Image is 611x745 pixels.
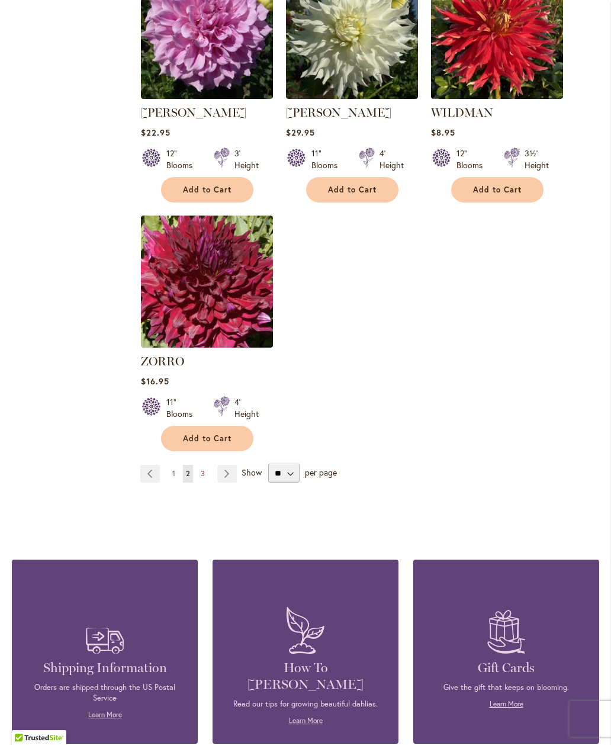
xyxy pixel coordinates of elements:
div: 11" Blooms [166,396,200,420]
p: Give the gift that keeps on blooming. [431,682,581,693]
span: Add to Cart [328,185,377,195]
p: Orders are shipped through the US Postal Service [30,682,180,704]
button: Add to Cart [161,426,253,451]
a: Learn More [88,710,122,719]
div: 3½' Height [525,147,549,171]
a: Wildman [431,90,563,101]
a: [PERSON_NAME] [286,105,391,120]
div: 4' Height [234,396,259,420]
span: per page [305,467,337,478]
a: 3 [198,465,208,483]
a: Learn More [490,699,523,708]
span: 1 [172,469,175,478]
span: $22.95 [141,127,171,138]
button: Add to Cart [161,177,253,203]
img: Zorro [141,216,273,348]
span: 2 [186,469,190,478]
span: Add to Cart [473,185,522,195]
a: 1 [169,465,178,483]
span: $8.95 [431,127,455,138]
h4: How To [PERSON_NAME] [230,660,381,693]
h4: Shipping Information [30,660,180,676]
div: 3' Height [234,147,259,171]
span: Show [242,467,262,478]
div: 4' Height [380,147,404,171]
button: Add to Cart [306,177,398,203]
span: Add to Cart [183,185,231,195]
a: [PERSON_NAME] [141,105,246,120]
h4: Gift Cards [431,660,581,676]
span: 3 [201,469,205,478]
a: WILDMAN [431,105,493,120]
a: Learn More [289,716,323,725]
div: 12" Blooms [456,147,490,171]
div: 12" Blooms [166,147,200,171]
iframe: Launch Accessibility Center [9,703,42,736]
span: $16.95 [141,375,169,387]
a: Walter Hardisty [286,90,418,101]
p: Read our tips for growing beautiful dahlias. [230,699,381,709]
span: Add to Cart [183,433,231,444]
button: Add to Cart [451,177,544,203]
span: $29.95 [286,127,315,138]
div: 11" Blooms [311,147,345,171]
a: ZORRO [141,354,184,368]
a: Vera Seyfang [141,90,273,101]
a: Zorro [141,339,273,350]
